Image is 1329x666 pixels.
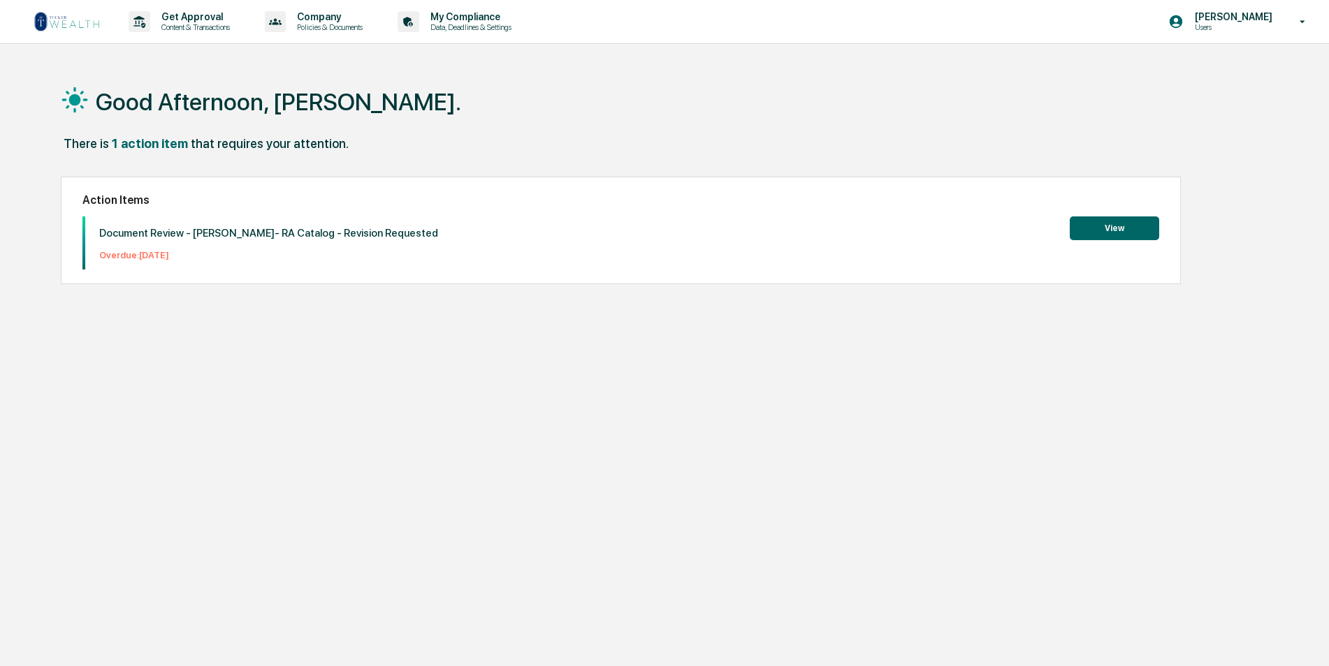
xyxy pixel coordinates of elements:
[419,22,518,32] p: Data, Deadlines & Settings
[150,22,237,32] p: Content & Transactions
[419,11,518,22] p: My Compliance
[150,11,237,22] p: Get Approval
[286,11,370,22] p: Company
[34,10,101,33] img: logo
[99,227,438,239] p: Document Review - [PERSON_NAME]- RA Catalog - Revision Requested
[286,22,370,32] p: Policies & Documents
[96,88,461,116] h1: Good Afternoon, [PERSON_NAME].
[1284,620,1322,658] iframe: Open customer support
[82,193,1159,207] h2: Action Items
[64,136,109,151] div: There is
[1184,11,1279,22] p: [PERSON_NAME]
[1070,221,1159,234] a: View
[1184,22,1279,32] p: Users
[112,136,188,151] div: 1 action item
[99,250,438,260] p: Overdue: [DATE]
[1070,216,1159,240] button: View
[191,136,349,151] div: that requires your attention.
